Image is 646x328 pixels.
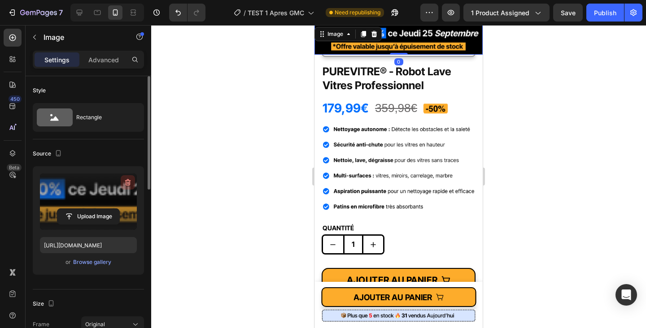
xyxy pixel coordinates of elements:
span: Need republishing [335,9,380,17]
button: Upload Image [57,208,120,224]
div: Source [33,148,64,160]
span: 1 product assigned [471,8,529,17]
div: Beta [7,164,22,171]
span: Save [561,9,576,17]
p: 7 [59,7,63,18]
div: Size [33,298,57,310]
span: TEST 1 Apres GMC [248,8,304,17]
div: 450 [9,95,22,103]
button: 1 product assigned [463,4,550,22]
div: Undo/Redo [169,4,205,22]
div: Publish [594,8,616,17]
div: Rectangle [76,107,131,128]
input: https://example.com/image.jpg [40,237,137,253]
p: Advanced [88,55,119,65]
p: Settings [44,55,70,65]
button: Publish [586,4,624,22]
div: Style [33,86,46,95]
span: or [65,257,71,268]
div: Open Intercom Messenger [615,284,637,306]
button: Browse gallery [73,258,112,267]
span: / [244,8,246,17]
button: Save [553,4,583,22]
div: Browse gallery [73,258,111,266]
iframe: Design area [314,25,483,328]
button: 7 [4,4,67,22]
p: Image [44,32,120,43]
